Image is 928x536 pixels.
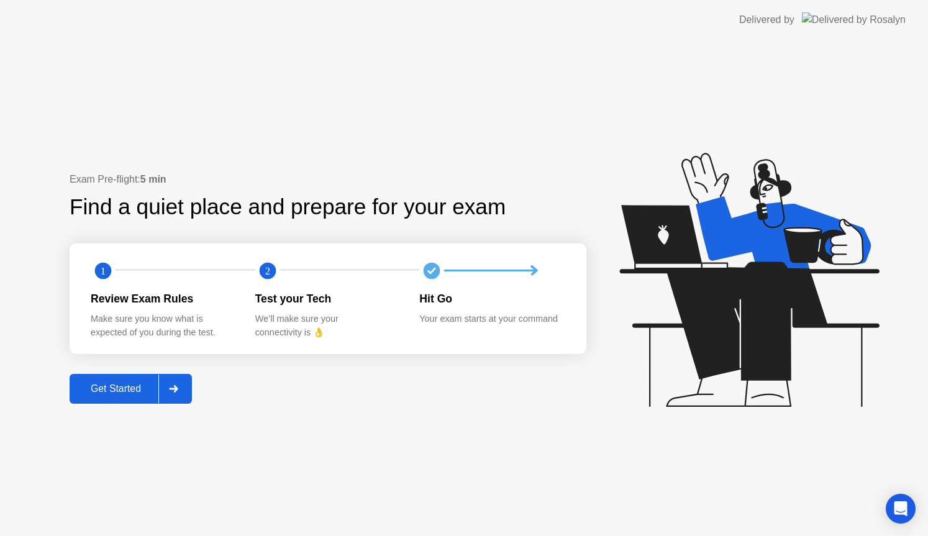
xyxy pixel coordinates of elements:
[802,12,906,27] img: Delivered by Rosalyn
[70,374,192,404] button: Get Started
[140,174,166,184] b: 5 min
[419,291,564,307] div: Hit Go
[886,494,916,524] div: Open Intercom Messenger
[265,265,270,276] text: 2
[101,265,106,276] text: 1
[70,172,586,187] div: Exam Pre-flight:
[73,383,158,394] div: Get Started
[255,312,400,339] div: We’ll make sure your connectivity is 👌
[91,312,235,339] div: Make sure you know what is expected of you during the test.
[255,291,400,307] div: Test your Tech
[739,12,794,27] div: Delivered by
[419,312,564,326] div: Your exam starts at your command
[70,191,507,224] div: Find a quiet place and prepare for your exam
[91,291,235,307] div: Review Exam Rules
